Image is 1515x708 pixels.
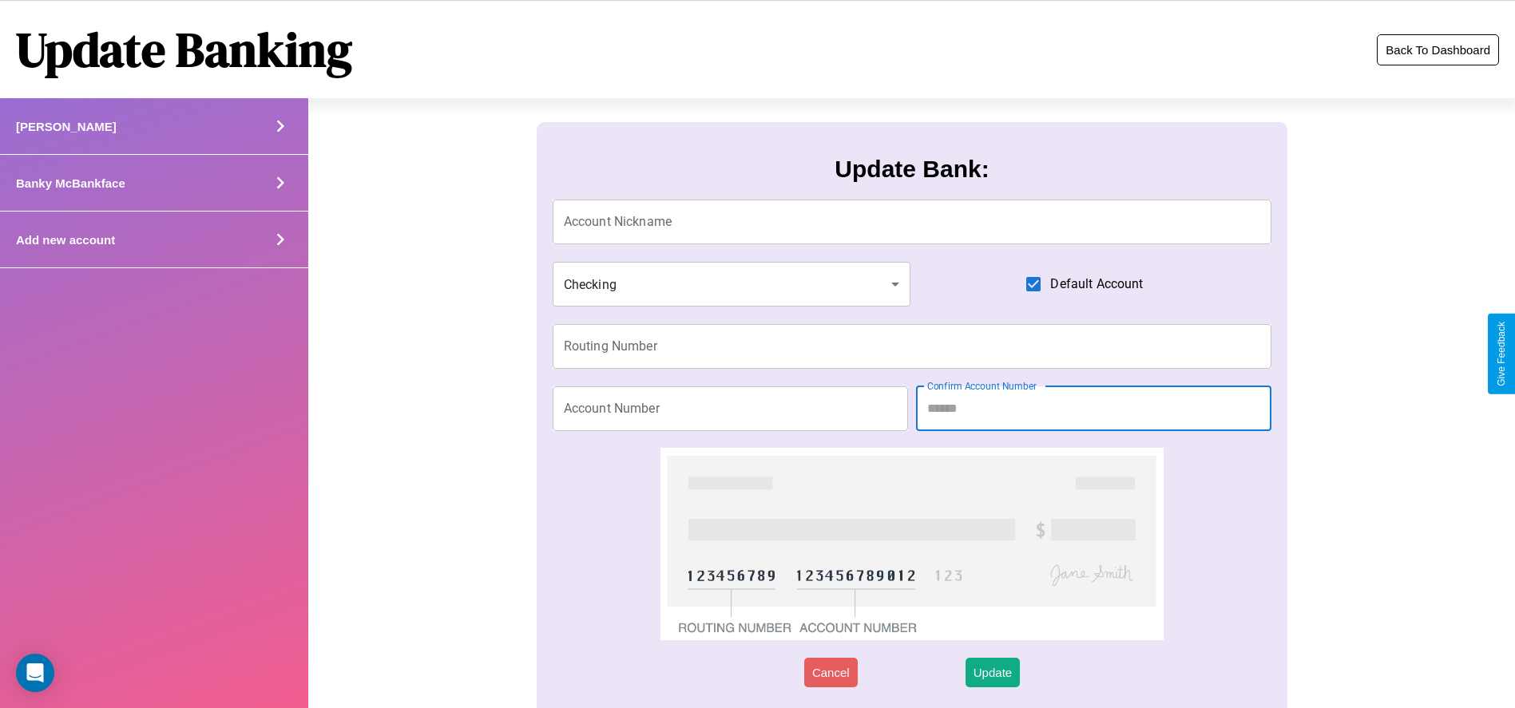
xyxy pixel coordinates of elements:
[1050,275,1143,294] span: Default Account
[1496,322,1507,386] div: Give Feedback
[660,448,1164,640] img: check
[966,658,1020,687] button: Update
[804,658,858,687] button: Cancel
[927,379,1037,393] label: Confirm Account Number
[835,156,989,183] h3: Update Bank:
[16,654,54,692] div: Open Intercom Messenger
[1377,34,1499,65] button: Back To Dashboard
[16,17,352,82] h1: Update Banking
[553,262,910,307] div: Checking
[16,120,117,133] h4: [PERSON_NAME]
[16,176,125,190] h4: Banky McBankface
[16,233,115,247] h4: Add new account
